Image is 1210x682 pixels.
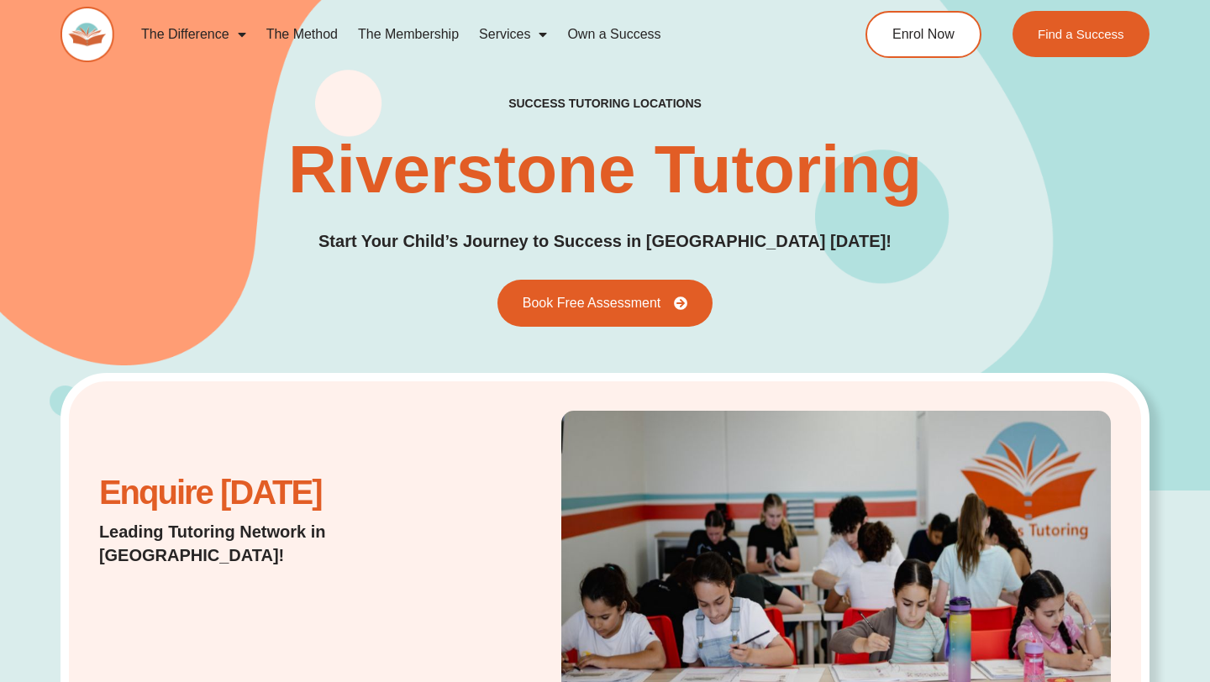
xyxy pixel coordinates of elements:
[348,15,469,54] a: The Membership
[557,15,671,54] a: Own a Success
[1038,28,1124,40] span: Find a Success
[256,15,348,54] a: The Method
[497,280,713,327] a: Book Free Assessment
[99,520,460,567] p: Leading Tutoring Network in [GEOGRAPHIC_DATA]!
[131,15,256,54] a: The Difference
[318,228,892,254] p: Start Your Child’s Journey to Success in [GEOGRAPHIC_DATA] [DATE]!
[469,15,557,54] a: Services
[288,136,922,203] h1: Riverstone Tutoring
[523,296,661,310] span: Book Free Assessment
[508,96,702,111] h2: success tutoring locations
[1013,11,1149,57] a: Find a Success
[131,15,803,54] nav: Menu
[99,482,460,503] h2: Enquire [DATE]
[865,11,981,58] a: Enrol Now
[892,28,955,41] span: Enrol Now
